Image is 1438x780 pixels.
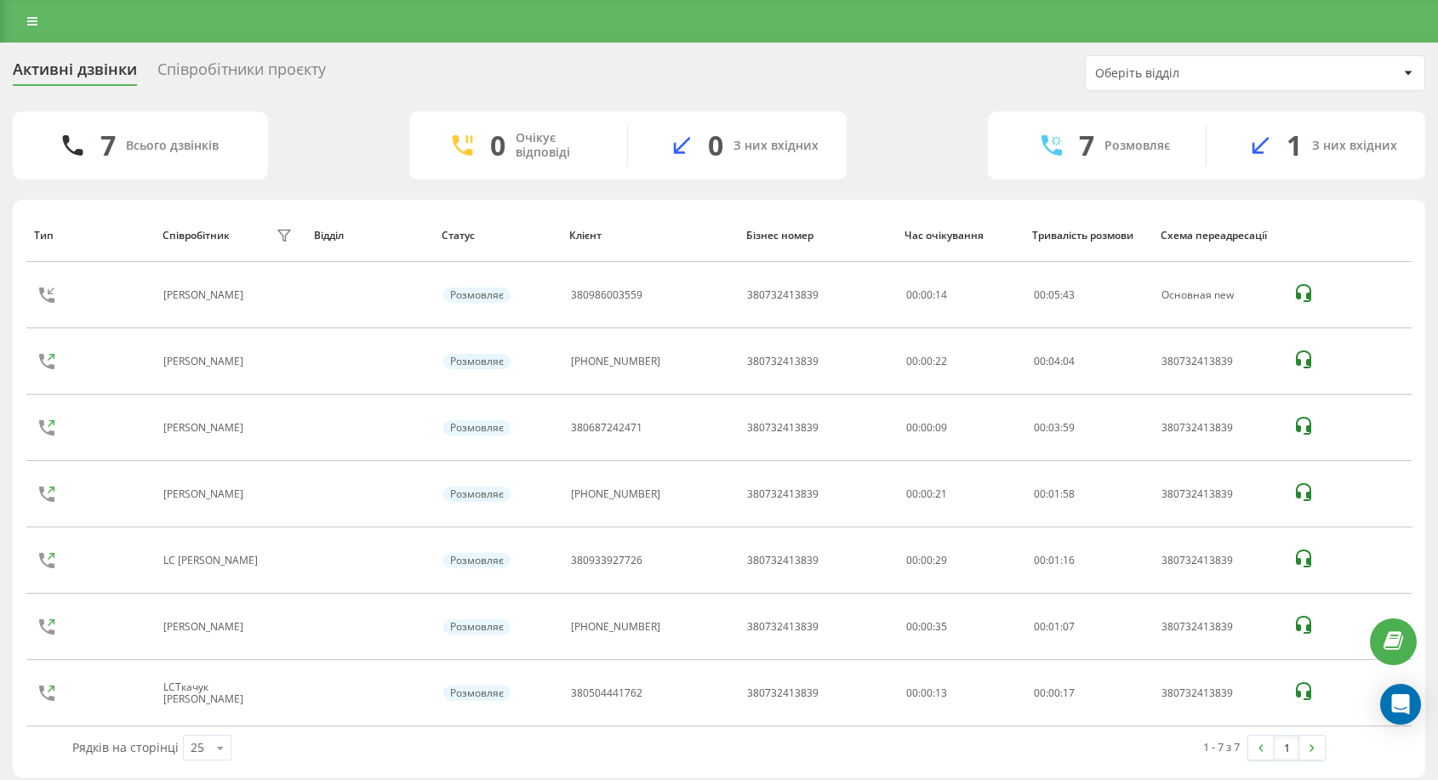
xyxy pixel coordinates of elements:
span: 03 [1048,420,1060,435]
span: 00 [1034,553,1046,567]
div: 0 [708,129,723,162]
div: 00:00:29 [906,555,1015,566]
a: 1 [1274,736,1299,760]
div: 380732413839 [747,555,819,566]
div: Активні дзвінки [13,60,137,87]
div: Розмовляє [443,686,511,701]
div: [PERSON_NAME] [163,422,248,434]
div: 380687242471 [571,422,642,434]
div: [PHONE_NUMBER] [571,488,660,500]
span: 01 [1048,619,1060,634]
div: 380732413839 [747,422,819,434]
div: Бізнес номер [746,230,889,242]
div: : : [1034,555,1075,566]
div: Тривалість розмови [1032,230,1144,242]
span: 00 [1034,288,1046,302]
div: 0 [490,129,505,162]
div: 00:00:21 [906,488,1015,500]
div: Тип [34,230,146,242]
div: Час очікування [904,230,1016,242]
div: [PERSON_NAME] [163,488,248,500]
span: 00 [1034,487,1046,501]
div: 380732413839 [747,621,819,633]
span: 04 [1048,354,1060,368]
div: З них вхідних [1312,139,1397,153]
div: Open Intercom Messenger [1380,684,1421,725]
div: 380732413839 [1161,422,1274,434]
div: [PHONE_NUMBER] [571,356,660,367]
span: 07 [1063,619,1075,634]
span: 16 [1063,553,1075,567]
div: [PHONE_NUMBER] [571,621,660,633]
div: 25 [191,739,204,756]
span: 01 [1048,553,1060,567]
div: 1 [1287,129,1302,162]
div: [PERSON_NAME] [163,621,248,633]
div: Очікує відповіді [516,131,602,160]
div: Розмовляє [443,619,511,635]
div: 00:00:09 [906,422,1015,434]
div: 380732413839 [747,356,819,367]
span: 00 [1048,686,1060,700]
div: 00:00:13 [906,687,1015,699]
div: Клієнт [569,230,730,242]
span: 05 [1048,288,1060,302]
span: 00 [1034,420,1046,435]
div: Розмовляє [443,553,511,568]
div: 7 [100,129,116,162]
div: 00:00:35 [906,621,1015,633]
div: 00:00:14 [906,289,1015,301]
div: Основная new [1161,289,1274,301]
div: : : [1034,687,1075,699]
div: 380986003559 [571,289,642,301]
div: Схема переадресації [1161,230,1276,242]
div: [PERSON_NAME] [163,289,248,301]
div: Розмовляє [1104,139,1170,153]
div: 380732413839 [1161,555,1274,566]
div: Розмовляє [443,288,511,303]
div: LC [PERSON_NAME] [163,555,262,566]
div: 380732413839 [1161,687,1274,699]
span: 04 [1063,354,1075,368]
span: 17 [1063,686,1075,700]
span: 58 [1063,487,1075,501]
div: 7 [1079,129,1094,162]
span: 00 [1034,686,1046,700]
span: 01 [1048,487,1060,501]
div: 380732413839 [1161,621,1274,633]
div: 380732413839 [1161,488,1274,500]
div: 380732413839 [747,488,819,500]
span: 43 [1063,288,1075,302]
div: : : [1034,356,1075,367]
div: 380504441762 [571,687,642,699]
span: Рядків на сторінці [72,739,179,755]
div: [PERSON_NAME] [163,356,248,367]
div: : : [1034,289,1075,301]
div: Оберіть відділ [1095,66,1298,81]
div: 380732413839 [747,687,819,699]
div: Відділ [314,230,425,242]
div: 00:00:22 [906,356,1015,367]
span: 59 [1063,420,1075,435]
div: Розмовляє [443,420,511,436]
div: Статус [442,230,553,242]
div: 380933927726 [571,555,642,566]
div: 1 - 7 з 7 [1203,738,1240,755]
div: : : [1034,488,1075,500]
div: З них вхідних [733,139,819,153]
span: 00 [1034,354,1046,368]
div: Розмовляє [443,487,511,502]
div: Співробітник [163,230,230,242]
div: : : [1034,621,1075,633]
div: Розмовляє [443,354,511,369]
div: 380732413839 [747,289,819,301]
div: 380732413839 [1161,356,1274,367]
div: Співробітники проєкту [157,60,326,87]
div: : : [1034,422,1075,434]
span: 00 [1034,619,1046,634]
div: LCТкачук [PERSON_NAME] [163,681,271,706]
div: Всього дзвінків [126,139,219,153]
